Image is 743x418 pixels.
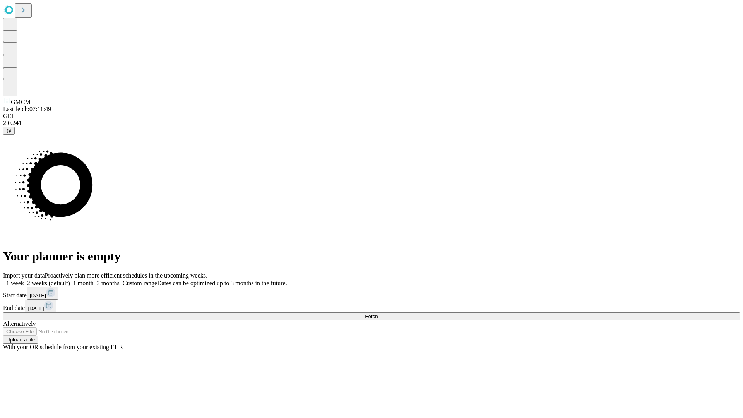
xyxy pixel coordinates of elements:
[28,305,44,311] span: [DATE]
[123,280,157,286] span: Custom range
[3,312,740,320] button: Fetch
[3,127,15,135] button: @
[3,249,740,264] h1: Your planner is empty
[97,280,120,286] span: 3 months
[73,280,94,286] span: 1 month
[27,280,70,286] span: 2 weeks (default)
[6,128,12,134] span: @
[3,300,740,312] div: End date
[6,280,24,286] span: 1 week
[157,280,287,286] span: Dates can be optimized up to 3 months in the future.
[3,106,51,112] span: Last fetch: 07:11:49
[3,113,740,120] div: GEI
[45,272,207,279] span: Proactively plan more efficient schedules in the upcoming weeks.
[27,287,58,300] button: [DATE]
[30,293,46,298] span: [DATE]
[3,320,36,327] span: Alternatively
[25,300,56,312] button: [DATE]
[3,272,45,279] span: Import your data
[3,287,740,300] div: Start date
[3,120,740,127] div: 2.0.241
[3,344,123,350] span: With your OR schedule from your existing EHR
[365,313,378,319] span: Fetch
[3,336,38,344] button: Upload a file
[11,99,31,105] span: GMCM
